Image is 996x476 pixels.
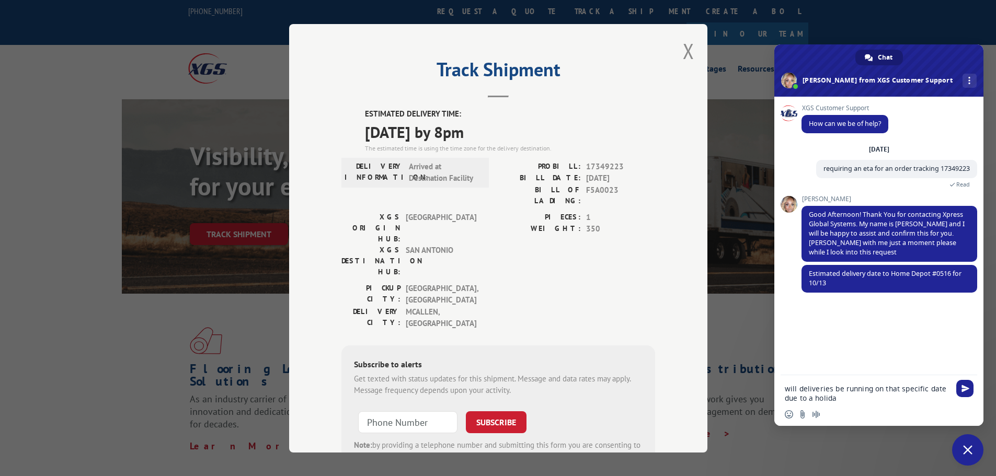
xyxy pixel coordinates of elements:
[365,108,655,120] label: ESTIMATED DELIVERY TIME:
[855,50,903,65] div: Chat
[586,223,655,235] span: 350
[586,184,655,206] span: F5A0023
[802,105,888,112] span: XGS Customer Support
[785,384,950,403] textarea: Compose your message...
[809,210,965,257] span: Good Afternoon! Thank You for contacting Xpress Global Systems. My name is [PERSON_NAME] and I wi...
[809,269,961,287] span: Estimated delivery date to Home Depot #0516 for 10/13
[406,306,476,329] span: MCALLEN , [GEOGRAPHIC_DATA]
[409,160,479,184] span: Arrived at Destination Facility
[823,164,970,173] span: requiring an eta for an order tracking 17349223
[812,410,820,419] span: Audio message
[365,143,655,153] div: The estimated time is using the time zone for the delivery destination.
[798,410,807,419] span: Send a file
[498,172,581,184] label: BILL DATE:
[341,282,400,306] label: PICKUP CITY:
[345,160,404,184] label: DELIVERY INFORMATION:
[498,223,581,235] label: WEIGHT:
[802,195,977,203] span: [PERSON_NAME]
[358,411,457,433] input: Phone Number
[354,357,643,373] div: Subscribe to alerts
[878,50,892,65] span: Chat
[956,181,970,188] span: Read
[498,160,581,172] label: PROBILL:
[341,62,655,82] h2: Track Shipment
[952,434,983,466] div: Close chat
[406,282,476,306] span: [GEOGRAPHIC_DATA] , [GEOGRAPHIC_DATA]
[869,146,889,153] div: [DATE]
[406,244,476,277] span: SAN ANTONIO
[809,119,881,128] span: How can we be of help?
[586,160,655,172] span: 17349223
[586,211,655,223] span: 1
[956,380,974,397] span: Send
[365,120,655,143] span: [DATE] by 8pm
[466,411,526,433] button: SUBSCRIBE
[498,184,581,206] label: BILL OF LADING:
[354,439,643,474] div: by providing a telephone number and submitting this form you are consenting to be contacted by SM...
[341,306,400,329] label: DELIVERY CITY:
[354,373,643,396] div: Get texted with status updates for this shipment. Message and data rates may apply. Message frequ...
[785,410,793,419] span: Insert an emoji
[498,211,581,223] label: PIECES:
[683,37,694,65] button: Close modal
[354,439,372,449] strong: Note:
[341,244,400,277] label: XGS DESTINATION HUB:
[586,172,655,184] span: [DATE]
[963,74,977,88] div: More channels
[406,211,476,244] span: [GEOGRAPHIC_DATA]
[341,211,400,244] label: XGS ORIGIN HUB:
